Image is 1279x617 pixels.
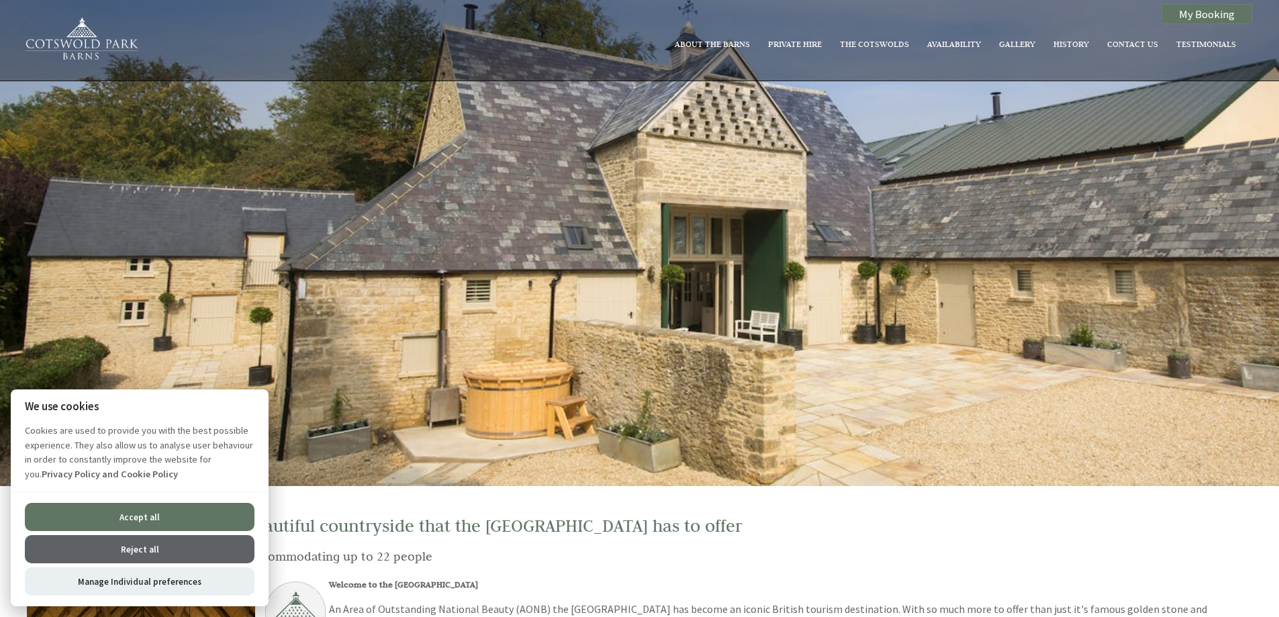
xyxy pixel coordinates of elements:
[927,38,981,49] a: Availability
[1053,38,1089,49] a: History
[25,535,254,563] button: Reject all
[42,468,178,480] a: Privacy Policy and Cookie Policy
[27,547,1236,566] h2: Exclusive, Luxury, [GEOGRAPHIC_DATA] accommodating up to 22 people
[1107,38,1158,49] a: Contact Us
[768,38,822,49] a: Private Hire
[1162,4,1252,24] a: My Booking
[25,567,254,596] button: Manage Individual preferences
[675,38,750,49] a: About The Barns
[840,38,909,49] a: The Cotswolds
[25,503,254,531] button: Accept all
[27,515,1236,536] h1: Situated amongst the most beautiful countryside that the [GEOGRAPHIC_DATA] has to offer
[999,38,1035,49] a: Gallery
[19,17,143,64] img: Cotswold Park Barns
[1176,38,1236,49] a: Testimonials
[11,400,269,413] h2: We use cookies
[11,424,269,491] p: Cookies are used to provide you with the best possible experience. They also allow us to analyse ...
[329,579,478,589] strong: Welcome to the [GEOGRAPHIC_DATA]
